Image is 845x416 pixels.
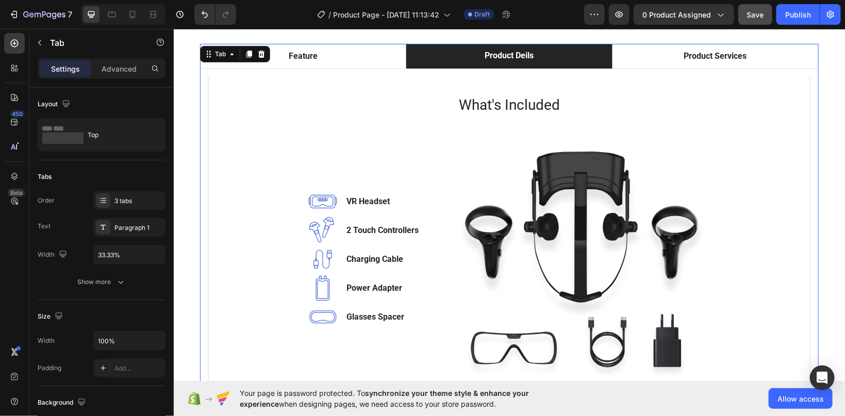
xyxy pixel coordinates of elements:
div: Background [38,396,88,410]
div: Tabs [38,172,52,181]
div: Publish [785,9,811,20]
button: Publish [776,4,820,25]
iframe: Design area [174,29,845,381]
div: Size [38,310,65,324]
input: Auto [94,245,165,264]
div: Width [38,248,69,262]
button: Allow access [769,388,833,409]
div: Add... [114,364,163,373]
div: Order [38,196,55,205]
div: 450 [10,110,25,118]
span: Draft [474,10,490,19]
p: Advanced [102,63,137,74]
button: Show more [38,273,165,291]
div: Width [38,336,55,345]
span: synchronize your theme style & enhance your experience [240,389,529,408]
div: Paragraph 1 [114,223,163,232]
div: Padding [38,363,61,373]
div: Text [38,222,51,231]
span: Allow access [777,393,824,404]
div: Show more [78,277,126,287]
div: Layout [38,97,72,111]
p: Settings [51,63,80,74]
span: Your page is password protected. To when designing pages, we need access to your store password. [240,388,569,409]
input: Auto [94,331,165,350]
div: Beta [8,189,25,197]
p: 7 [68,8,72,21]
p: Tab [50,37,138,49]
div: Top [88,123,151,147]
div: Open Intercom Messenger [810,365,835,390]
div: Undo/Redo [194,4,236,25]
span: Product Page - [DATE] 11:13:42 [333,9,439,20]
button: Save [738,4,772,25]
span: Save [747,10,764,19]
button: 7 [4,4,77,25]
div: 3 tabs [114,196,163,206]
span: / [328,9,331,20]
button: 0 product assigned [634,4,734,25]
span: 0 product assigned [642,9,711,20]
